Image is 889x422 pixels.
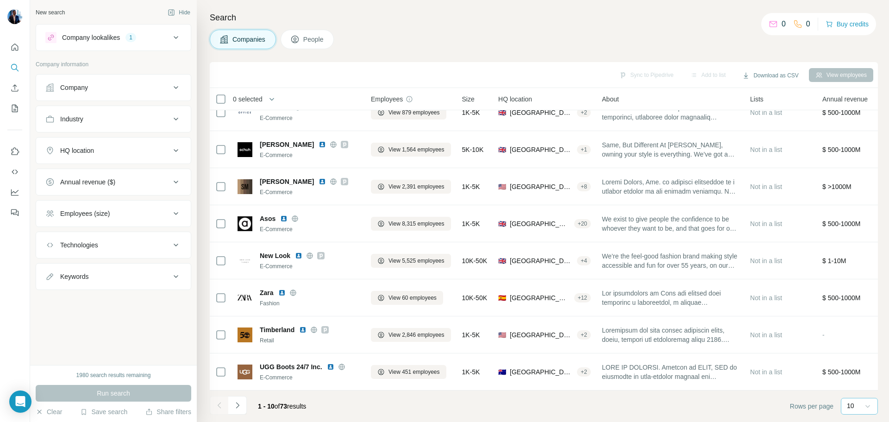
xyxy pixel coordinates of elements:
span: 10K-50K [462,293,487,302]
span: $ 500-1000M [822,109,861,116]
div: Annual revenue ($) [60,177,115,187]
div: + 2 [577,331,591,339]
img: Logo of New Look [238,253,252,268]
img: LinkedIn logo [327,363,334,371]
span: Lists [750,94,764,104]
span: Employees [371,94,403,104]
p: 10 [847,401,854,410]
button: Annual revenue ($) [36,171,191,193]
span: 1 - 10 [258,403,275,410]
div: Keywords [60,272,88,281]
span: View 2,391 employees [388,183,444,191]
span: [GEOGRAPHIC_DATA] [510,256,573,265]
button: Clear [36,407,62,416]
img: Logo of UGG Boots 24/7 Inc. [238,365,252,379]
span: LORE IP DOLORSI. Ametcon ad ELIT, SED do eiusmodte in utla-etdolor magnaal eni adminimv quisnos e... [602,363,739,381]
div: E-Commerce [260,262,360,271]
span: Not in a list [750,368,782,376]
span: HQ location [498,94,532,104]
span: We exist to give people the confidence to be whoever they want to be, and that goes for our peopl... [602,214,739,233]
span: Not in a list [750,109,782,116]
div: HQ location [60,146,94,155]
span: LOREMI do s ametcon adip elitsed doeiusmo temporinci, utlaboree dolor magnaaliq enimadmin veni qu... [602,103,739,122]
button: View 2,846 employees [371,328,451,342]
div: Fashion [260,299,360,308]
span: People [303,35,325,44]
button: My lists [7,100,22,117]
button: Hide [161,6,197,19]
button: Company lookalikes1 [36,26,191,49]
button: Navigate to next page [228,396,247,415]
div: + 8 [577,183,591,191]
span: [GEOGRAPHIC_DATA], [GEOGRAPHIC_DATA] [510,367,573,377]
div: Technologies [60,240,98,250]
span: New Look [260,251,290,260]
span: [GEOGRAPHIC_DATA], [US_STATE] [510,182,573,191]
span: Not in a list [750,146,782,153]
button: View 879 employees [371,106,446,120]
span: [GEOGRAPHIC_DATA] [510,108,573,117]
div: Open Intercom Messenger [9,391,31,413]
span: $ 500-1000M [822,220,861,227]
button: Dashboard [7,184,22,201]
p: Company information [36,60,191,69]
span: Timberland [260,325,294,334]
span: View 8,315 employees [388,220,444,228]
img: Logo of Steve Madden [238,179,252,194]
button: View 1,564 employees [371,143,451,157]
div: E-Commerce [260,188,360,196]
span: 🇬🇧 [498,108,506,117]
span: Lor ipsumdolors am Cons adi elitsed doei temporinc u laboreetdol, m aliquae adminimveniamq no exe... [602,289,739,307]
div: + 20 [574,220,591,228]
span: Asos [260,214,275,223]
span: 1K-5K [462,219,480,228]
img: LinkedIn logo [319,141,326,148]
span: Loremipsum dol sita consec adipiscin elits, doeiu, tempori utl etdoloremag aliqu 2186. Enim adm v... [602,326,739,344]
button: Enrich CSV [7,80,22,96]
div: + 2 [577,368,591,376]
div: Company lookalikes [62,33,120,42]
span: of [275,403,280,410]
span: 1K-5K [462,330,480,340]
img: Logo of Schuh [238,142,252,157]
button: View 451 employees [371,365,446,379]
button: Save search [80,407,127,416]
span: 🇪🇸 [498,293,506,302]
button: Feedback [7,204,22,221]
span: [GEOGRAPHIC_DATA], [US_STATE] [510,330,573,340]
img: Logo of Asos [238,216,252,231]
button: Quick start [7,39,22,56]
div: 1980 search results remaining [76,371,151,379]
span: Size [462,94,475,104]
span: View 60 employees [388,294,437,302]
span: [PERSON_NAME] [260,177,314,186]
img: LinkedIn logo [278,289,286,296]
span: Rows per page [790,402,833,411]
span: $ >1000M [822,183,851,190]
img: LinkedIn logo [299,326,307,334]
span: $ 500-1000M [822,146,861,153]
p: 0 [782,19,786,30]
span: View 5,525 employees [388,257,444,265]
span: [GEOGRAPHIC_DATA], [GEOGRAPHIC_DATA] [510,145,573,154]
span: $ 500-1000M [822,368,861,376]
span: [GEOGRAPHIC_DATA], [GEOGRAPHIC_DATA], [GEOGRAPHIC_DATA] [510,293,570,302]
span: We’re the feel-good fashion brand making style accessible and fun for over 55 years, on our websi... [602,252,739,270]
span: results [258,403,306,410]
p: 0 [806,19,810,30]
span: 🇬🇧 [498,145,506,154]
span: Zara [260,288,274,297]
div: E-Commerce [260,225,360,233]
span: Not in a list [750,294,782,302]
img: LinkedIn logo [280,215,288,222]
span: About [602,94,619,104]
button: HQ location [36,139,191,162]
button: View 60 employees [371,291,443,305]
button: Use Surfe API [7,164,22,180]
span: $ 1-10M [822,257,846,265]
div: + 12 [574,294,591,302]
span: Loremi Dolors, Ame. co adipisci elitseddoe te i utlabor etdolor ma ali enimadm veniamqu. Nost exe... [602,177,739,196]
span: [PERSON_NAME] [260,140,314,149]
button: Share filters [145,407,191,416]
span: Not in a list [750,183,782,190]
